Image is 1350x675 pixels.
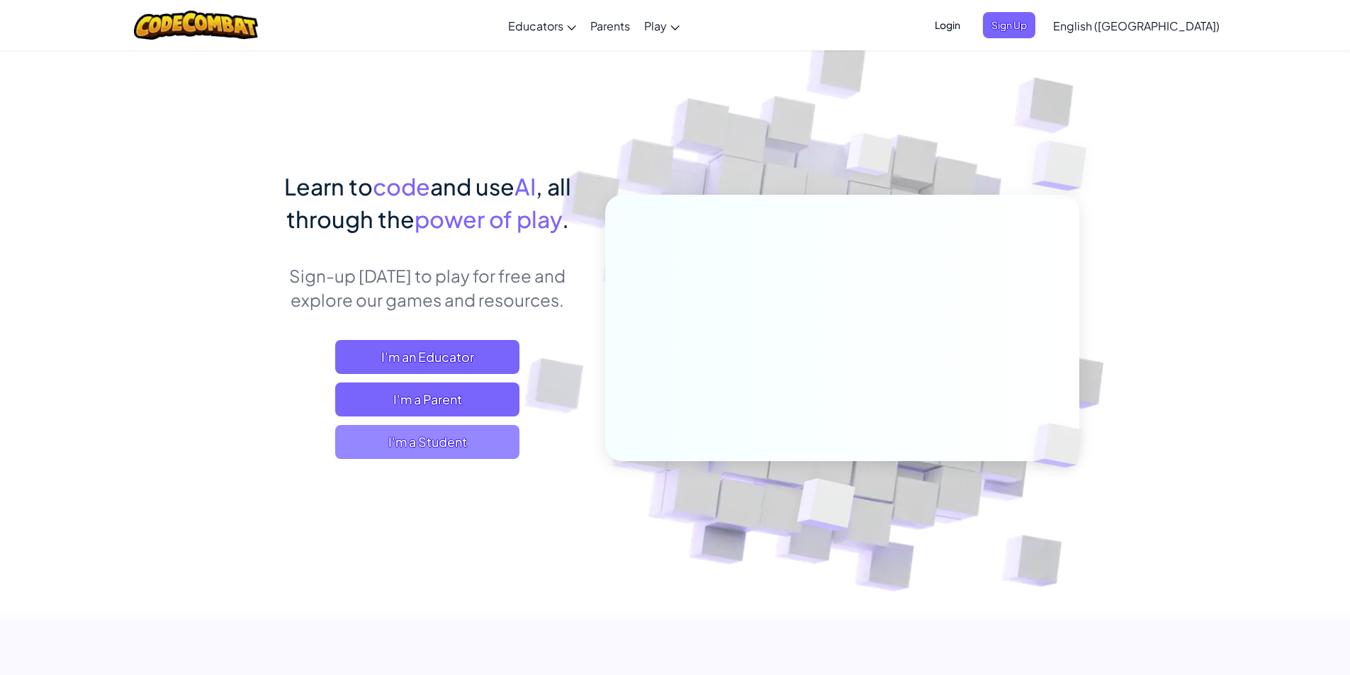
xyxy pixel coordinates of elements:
span: AI [514,172,536,200]
span: code [373,172,430,200]
img: Overlap cubes [819,106,921,211]
button: I'm a Student [335,425,519,459]
button: Login [926,12,969,38]
p: Sign-up [DATE] to play for free and explore our games and resources. [271,263,584,312]
span: English ([GEOGRAPHIC_DATA]) [1053,18,1220,33]
img: CodeCombat logo [134,11,258,40]
img: Overlap cubes [1003,106,1126,226]
span: Educators [508,18,563,33]
a: Play [637,6,687,45]
a: Parents [583,6,637,45]
span: . [562,205,569,233]
a: English ([GEOGRAPHIC_DATA]) [1046,6,1227,45]
a: I'm a Parent [335,382,519,416]
span: Learn to [284,172,373,200]
img: Overlap cubes [762,448,889,566]
span: and use [430,172,514,200]
a: I'm an Educator [335,340,519,374]
a: Educators [501,6,583,45]
span: power of play [415,205,562,233]
button: Sign Up [983,12,1035,38]
img: Overlap cubes [1009,394,1115,497]
span: Play [644,18,667,33]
